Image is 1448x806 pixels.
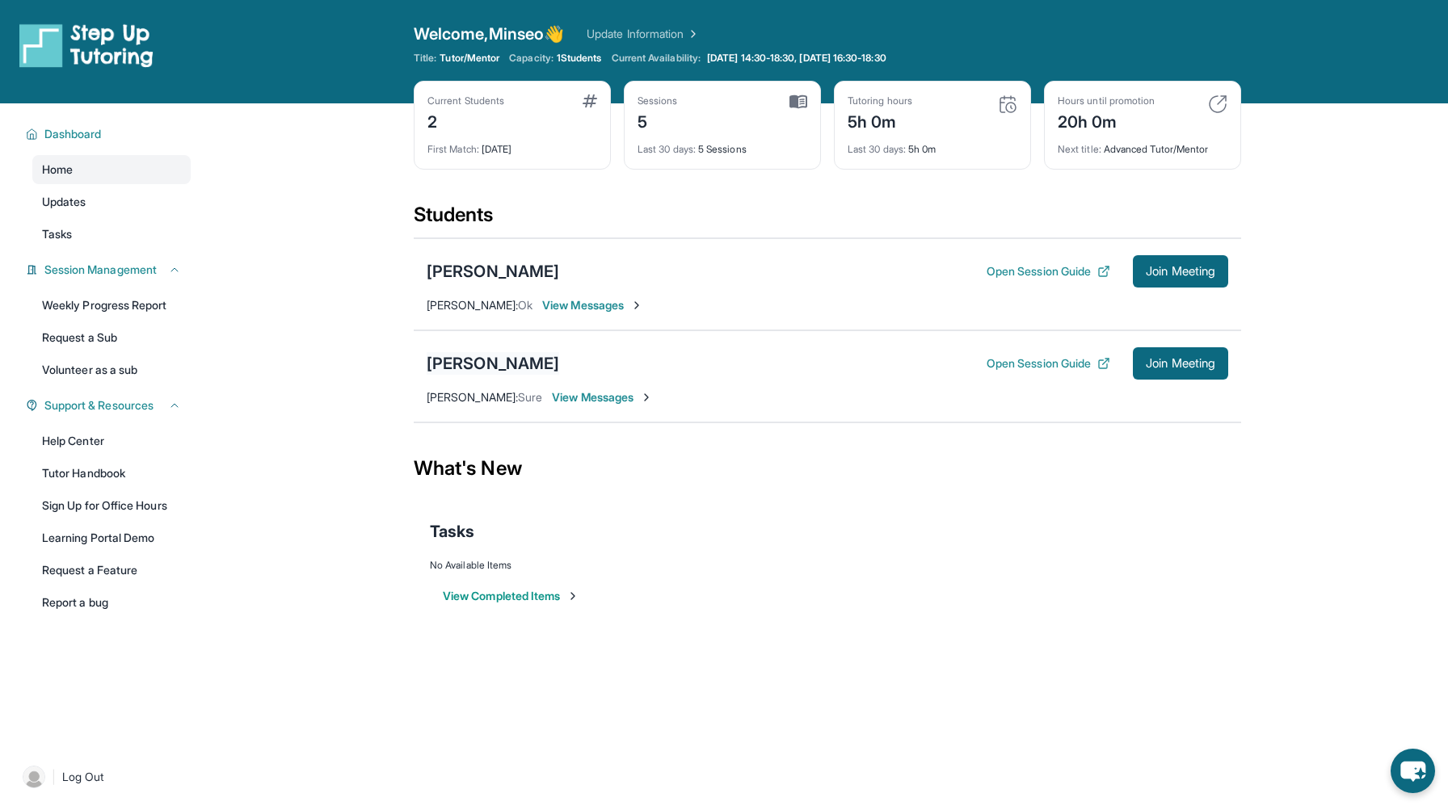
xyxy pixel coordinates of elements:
[427,107,504,133] div: 2
[518,298,532,312] span: Ok
[638,94,678,107] div: Sessions
[1391,749,1435,793] button: chat-button
[583,94,597,107] img: card
[707,52,886,65] span: [DATE] 14:30-18:30, [DATE] 16:30-18:30
[430,520,474,543] span: Tasks
[427,390,518,404] span: [PERSON_NAME] :
[848,94,912,107] div: Tutoring hours
[32,459,191,488] a: Tutor Handbook
[638,107,678,133] div: 5
[557,52,602,65] span: 1 Students
[19,23,154,68] img: logo
[414,52,436,65] span: Title:
[848,133,1017,156] div: 5h 0m
[1146,267,1215,276] span: Join Meeting
[638,133,807,156] div: 5 Sessions
[32,155,191,184] a: Home
[684,26,700,42] img: Chevron Right
[414,433,1241,504] div: What's New
[1058,94,1155,107] div: Hours until promotion
[518,390,542,404] span: Sure
[612,52,701,65] span: Current Availability:
[42,226,72,242] span: Tasks
[23,766,45,788] img: user-img
[587,26,700,42] a: Update Information
[1133,347,1228,380] button: Join Meeting
[509,52,554,65] span: Capacity:
[32,556,191,585] a: Request a Feature
[38,262,181,278] button: Session Management
[62,769,104,785] span: Log Out
[1208,94,1227,114] img: card
[987,355,1110,372] button: Open Session Guide
[542,297,643,313] span: View Messages
[427,143,479,155] span: First Match :
[38,126,181,142] button: Dashboard
[32,323,191,352] a: Request a Sub
[987,263,1110,279] button: Open Session Guide
[1146,359,1215,368] span: Join Meeting
[1058,133,1227,156] div: Advanced Tutor/Mentor
[704,52,890,65] a: [DATE] 14:30-18:30, [DATE] 16:30-18:30
[32,291,191,320] a: Weekly Progress Report
[414,202,1241,237] div: Students
[427,260,559,283] div: [PERSON_NAME]
[640,391,653,404] img: Chevron-Right
[32,588,191,617] a: Report a bug
[32,491,191,520] a: Sign Up for Office Hours
[42,194,86,210] span: Updates
[848,107,912,133] div: 5h 0m
[630,299,643,312] img: Chevron-Right
[44,262,157,278] span: Session Management
[427,298,518,312] span: [PERSON_NAME] :
[1058,107,1155,133] div: 20h 0m
[443,588,579,604] button: View Completed Items
[32,220,191,249] a: Tasks
[52,767,56,787] span: |
[998,94,1017,114] img: card
[16,759,191,795] a: |Log Out
[414,23,564,45] span: Welcome, Minseo 👋
[427,352,559,375] div: [PERSON_NAME]
[32,187,191,216] a: Updates
[552,389,653,405] span: View Messages
[638,143,696,155] span: Last 30 days :
[427,133,597,156] div: [DATE]
[44,397,154,413] span: Support & Resources
[38,397,181,413] button: Support & Resources
[427,94,504,107] div: Current Students
[1133,255,1228,288] button: Join Meeting
[440,52,499,65] span: Tutor/Mentor
[430,559,1225,572] div: No Available Items
[1058,143,1101,155] span: Next title :
[848,143,906,155] span: Last 30 days :
[789,94,807,109] img: card
[42,162,73,178] span: Home
[32,523,191,552] a: Learning Portal Demo
[44,126,102,142] span: Dashboard
[32,426,191,455] a: Help Center
[32,355,191,384] a: Volunteer as a sub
